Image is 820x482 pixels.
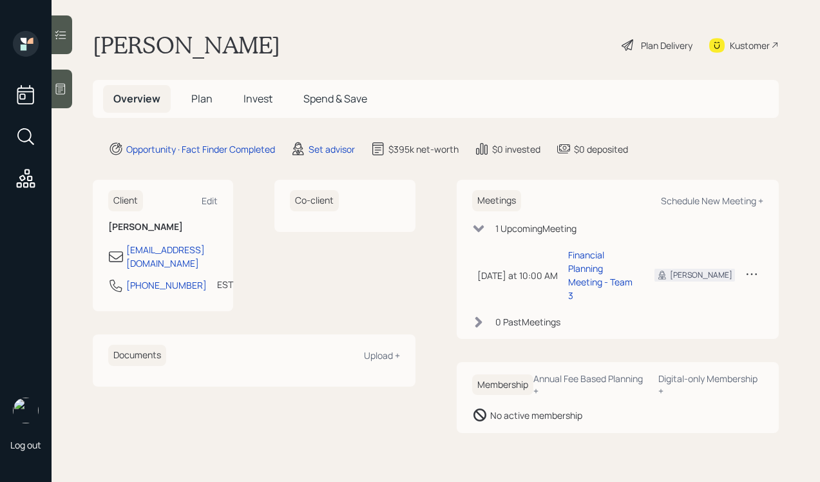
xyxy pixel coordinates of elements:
div: EST [217,278,233,291]
h6: Co-client [290,190,339,211]
h6: Client [108,190,143,211]
div: Log out [10,439,41,451]
h6: Membership [472,374,533,396]
div: 0 Past Meeting s [495,315,560,329]
div: Kustomer [730,39,770,52]
div: Edit [202,195,218,207]
div: Annual Fee Based Planning + [533,372,649,397]
div: Upload + [364,349,400,361]
div: [PHONE_NUMBER] [126,278,207,292]
div: Set advisor [309,142,355,156]
div: [EMAIL_ADDRESS][DOMAIN_NAME] [126,243,218,270]
div: Plan Delivery [641,39,692,52]
div: Opportunity · Fact Finder Completed [126,142,275,156]
div: [DATE] at 10:00 AM [477,269,558,282]
div: $395k net-worth [388,142,459,156]
div: Financial Planning Meeting - Team 3 [568,248,634,302]
div: $0 invested [492,142,540,156]
h6: [PERSON_NAME] [108,222,218,233]
span: Invest [243,92,272,106]
h6: Documents [108,345,166,366]
div: [PERSON_NAME] [670,269,732,281]
div: $0 deposited [574,142,628,156]
div: Schedule New Meeting + [661,195,763,207]
img: aleksandra-headshot.png [13,398,39,423]
span: Spend & Save [303,92,367,106]
h1: [PERSON_NAME] [93,31,280,59]
h6: Meetings [472,190,521,211]
div: Digital-only Membership + [658,372,763,397]
span: Plan [191,92,213,106]
div: 1 Upcoming Meeting [495,222,577,235]
span: Overview [113,92,160,106]
div: No active membership [490,409,582,422]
